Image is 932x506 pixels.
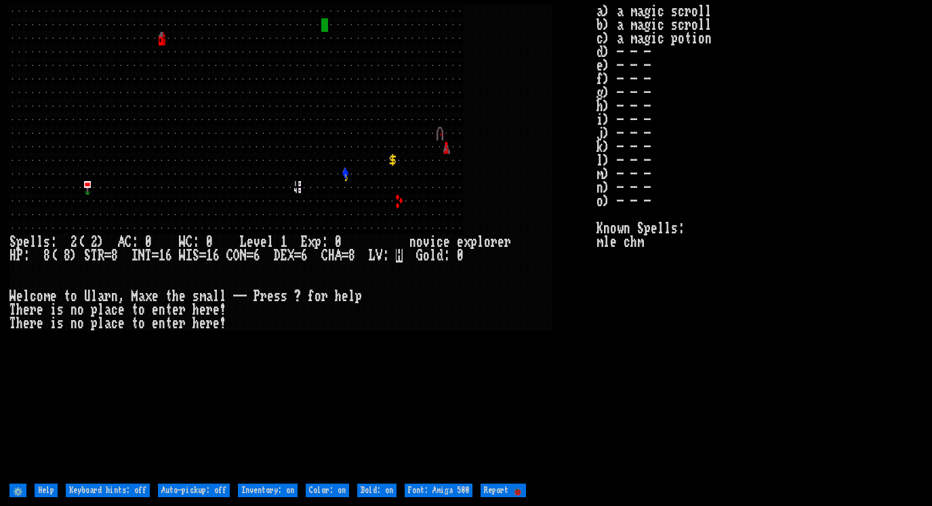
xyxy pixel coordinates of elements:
[213,303,220,317] div: e
[118,317,125,330] div: e
[77,235,84,249] div: (
[179,290,186,303] div: e
[206,249,213,262] div: 1
[240,249,247,262] div: N
[281,249,287,262] div: E
[281,235,287,249] div: 1
[152,249,159,262] div: =
[423,249,430,262] div: o
[16,317,23,330] div: h
[37,317,43,330] div: e
[30,290,37,303] div: c
[342,249,348,262] div: =
[226,249,233,262] div: C
[16,290,23,303] div: e
[464,235,470,249] div: x
[152,317,159,330] div: e
[138,290,145,303] div: a
[50,317,57,330] div: i
[260,235,267,249] div: e
[267,290,274,303] div: e
[118,235,125,249] div: A
[16,249,23,262] div: P
[430,235,437,249] div: i
[37,303,43,317] div: e
[23,235,30,249] div: e
[104,290,111,303] div: r
[220,290,226,303] div: l
[98,235,104,249] div: )
[131,317,138,330] div: t
[470,235,477,249] div: p
[481,484,526,497] input: Report 🐞
[342,290,348,303] div: e
[104,303,111,317] div: a
[37,235,43,249] div: l
[23,303,30,317] div: e
[315,235,321,249] div: p
[443,235,450,249] div: e
[50,290,57,303] div: e
[206,317,213,330] div: r
[66,484,150,497] input: Keyboard hints: off
[138,249,145,262] div: N
[84,249,91,262] div: S
[16,235,23,249] div: p
[206,235,213,249] div: 0
[437,249,443,262] div: d
[254,235,260,249] div: v
[104,317,111,330] div: a
[247,249,254,262] div: =
[240,290,247,303] div: -
[111,290,118,303] div: n
[233,249,240,262] div: O
[159,317,165,330] div: n
[457,235,464,249] div: e
[213,290,220,303] div: l
[9,317,16,330] div: T
[131,235,138,249] div: :
[274,249,281,262] div: D
[504,235,511,249] div: r
[254,249,260,262] div: 6
[430,249,437,262] div: l
[165,303,172,317] div: t
[179,249,186,262] div: W
[596,5,923,480] stats: a) a magic scroll b) a magic scroll c) a magic potion d) - - - e) - - - f) - - - g) - - - h) - - ...
[70,249,77,262] div: )
[335,290,342,303] div: h
[328,249,335,262] div: H
[443,249,450,262] div: :
[70,317,77,330] div: n
[165,290,172,303] div: t
[131,249,138,262] div: I
[98,290,104,303] div: a
[179,303,186,317] div: r
[193,249,199,262] div: S
[145,290,152,303] div: x
[152,303,159,317] div: e
[301,235,308,249] div: E
[260,290,267,303] div: r
[70,303,77,317] div: n
[238,484,298,497] input: Inventory: on
[43,235,50,249] div: s
[376,249,382,262] div: V
[233,290,240,303] div: -
[91,235,98,249] div: 2
[186,249,193,262] div: I
[98,317,104,330] div: l
[91,249,98,262] div: T
[84,290,91,303] div: U
[118,290,125,303] div: ,
[50,235,57,249] div: :
[267,235,274,249] div: l
[77,303,84,317] div: o
[165,317,172,330] div: t
[315,290,321,303] div: o
[91,290,98,303] div: l
[437,235,443,249] div: c
[91,303,98,317] div: p
[193,317,199,330] div: h
[396,249,403,262] mark: H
